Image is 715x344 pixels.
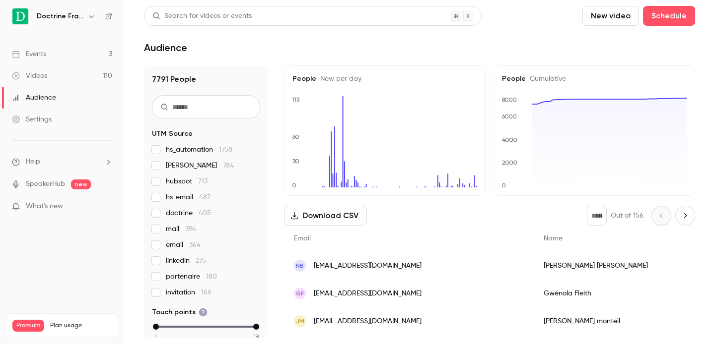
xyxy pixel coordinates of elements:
[292,182,296,189] text: 0
[198,178,208,185] span: 713
[166,208,211,218] span: doctrine
[501,113,517,120] text: 6000
[12,157,112,167] li: help-dropdown-opener
[166,240,201,250] span: email
[155,332,157,341] span: 1
[253,324,259,330] div: max
[292,158,299,165] text: 30
[166,161,234,171] span: [PERSON_NAME]
[12,71,47,81] div: Videos
[223,162,234,169] span: 784
[292,74,477,84] h5: People
[314,288,422,299] span: [EMAIL_ADDRESS][DOMAIN_NAME]
[502,136,517,143] text: 4000
[534,280,711,307] div: Gwénola Fleith
[675,206,695,226] button: Next page
[201,289,212,296] span: 166
[166,287,212,297] span: invitation
[206,273,217,280] span: 180
[196,257,206,264] span: 275
[502,74,687,84] h5: People
[12,49,46,59] div: Events
[501,96,517,103] text: 8000
[37,11,83,21] h6: Doctrine France
[219,146,232,153] span: 1758
[12,8,28,24] img: Doctrine France
[185,226,196,232] span: 394
[189,241,201,248] span: 364
[643,6,695,26] button: Schedule
[12,93,56,103] div: Audience
[254,332,259,341] span: 18
[314,316,422,327] span: [EMAIL_ADDRESS][DOMAIN_NAME]
[166,224,196,234] span: mail
[314,261,422,271] span: [EMAIL_ADDRESS][DOMAIN_NAME]
[26,157,40,167] span: Help
[502,159,517,166] text: 2000
[166,145,232,155] span: hs_automation
[153,324,159,330] div: min
[26,201,63,212] span: What's new
[152,307,208,317] span: Touch points
[166,176,208,186] span: hubspot
[544,235,563,242] span: Name
[199,210,211,217] span: 405
[292,133,299,140] text: 60
[296,289,304,298] span: GF
[611,211,643,221] p: Out of 156
[152,73,260,85] h1: 7791 People
[294,235,311,242] span: Email
[166,272,217,282] span: partenaire
[152,129,193,139] span: UTM Source
[292,96,300,103] text: 113
[26,179,65,189] a: SpeakerHub
[166,256,206,266] span: linkedin
[100,202,112,211] iframe: Noticeable Trigger
[152,11,252,21] div: Search for videos or events
[534,307,711,335] div: [PERSON_NAME] monteil
[50,322,112,330] span: Plan usage
[12,115,52,124] div: Settings
[12,320,44,332] span: Premium
[71,179,91,189] span: new
[316,75,361,82] span: New per day
[296,317,304,326] span: jm
[534,252,711,280] div: [PERSON_NAME] [PERSON_NAME]
[526,75,566,82] span: Cumulative
[166,192,211,202] span: hs_email
[199,194,211,201] span: 487
[296,261,304,270] span: NB
[582,6,639,26] button: New video
[144,42,187,54] h1: Audience
[284,206,367,226] button: Download CSV
[501,182,506,189] text: 0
